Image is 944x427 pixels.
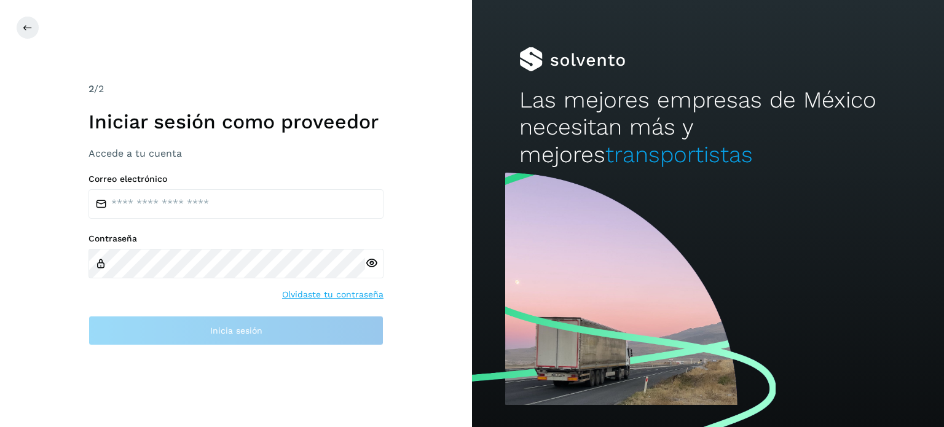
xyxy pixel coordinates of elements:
[88,316,383,345] button: Inicia sesión
[210,326,262,335] span: Inicia sesión
[605,141,753,168] span: transportistas
[88,82,383,96] div: /2
[88,174,383,184] label: Correo electrónico
[282,288,383,301] a: Olvidaste tu contraseña
[519,87,897,168] h2: Las mejores empresas de México necesitan más y mejores
[88,233,383,244] label: Contraseña
[88,110,383,133] h1: Iniciar sesión como proveedor
[88,147,383,159] h3: Accede a tu cuenta
[88,83,94,95] span: 2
